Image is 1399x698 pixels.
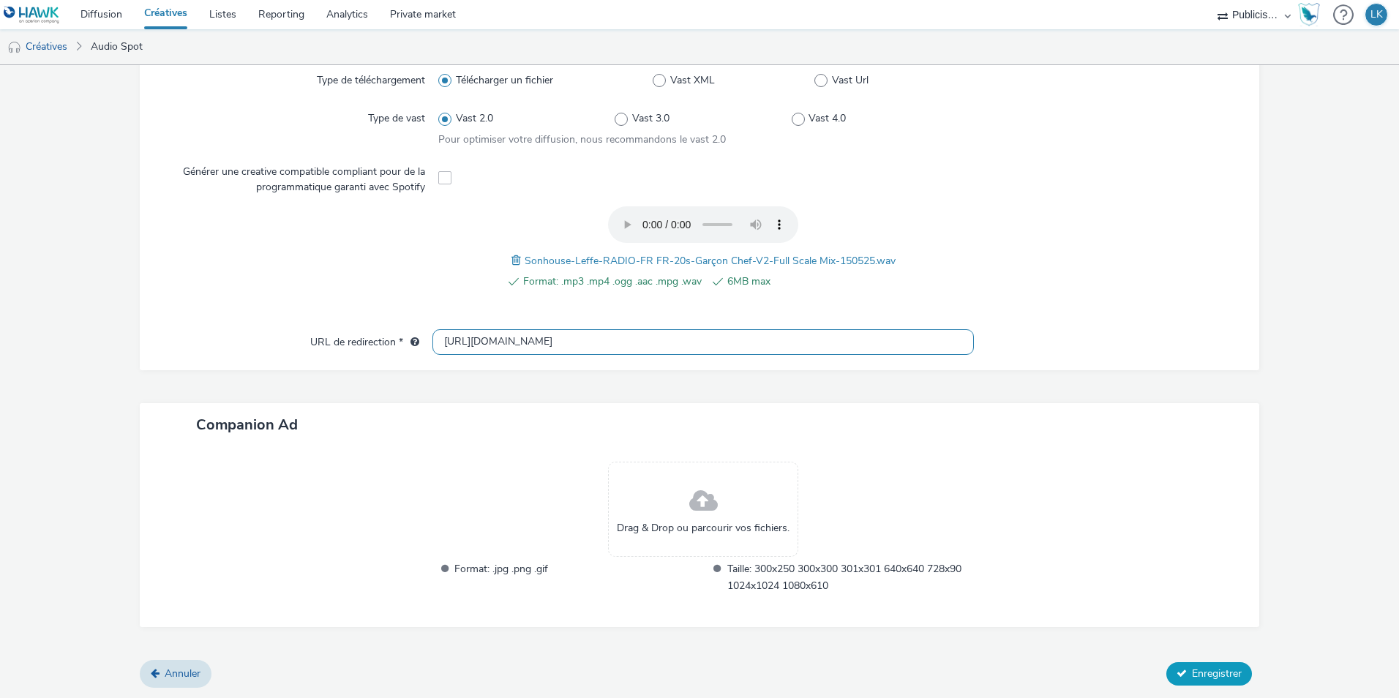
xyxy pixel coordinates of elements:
[403,335,419,350] div: L'URL de redirection sera utilisée comme URL de validation avec certains SSP et ce sera l'URL de ...
[617,521,789,536] span: Drag & Drop ou parcourir vos fichiers.
[438,132,726,146] span: Pour optimiser votre diffusion, nous recommandons le vast 2.0
[311,67,431,88] label: Type de téléchargement
[809,111,846,126] span: Vast 4.0
[1298,3,1326,26] a: Hawk Academy
[632,111,670,126] span: Vast 3.0
[1192,667,1242,680] span: Enregistrer
[1298,3,1320,26] img: Hawk Academy
[432,329,974,355] input: url...
[7,40,22,55] img: audio
[727,273,906,290] span: 6MB max
[727,560,974,594] span: Taille: 300x250 300x300 301x301 640x640 728x90 1024x1024 1080x610
[456,73,553,88] span: Télécharger un fichier
[166,159,431,195] label: Générer une creative compatible compliant pour de la programmatique garanti avec Spotify
[83,29,150,64] a: Audio Spot
[523,273,702,290] span: Format: .mp3 .mp4 .ogg .aac .mpg .wav
[4,6,60,24] img: undefined Logo
[1370,4,1383,26] div: LK
[670,73,715,88] span: Vast XML
[140,660,211,688] a: Annuler
[165,667,200,680] span: Annuler
[454,560,701,594] span: Format: .jpg .png .gif
[196,415,298,435] span: Companion Ad
[304,329,425,350] label: URL de redirection *
[1166,662,1252,686] button: Enregistrer
[525,254,896,268] span: Sonhouse-Leffe-RADIO-FR FR-20s-Garçon Chef-V2-Full Scale Mix-150525.wav
[362,105,431,126] label: Type de vast
[456,111,493,126] span: Vast 2.0
[832,73,869,88] span: Vast Url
